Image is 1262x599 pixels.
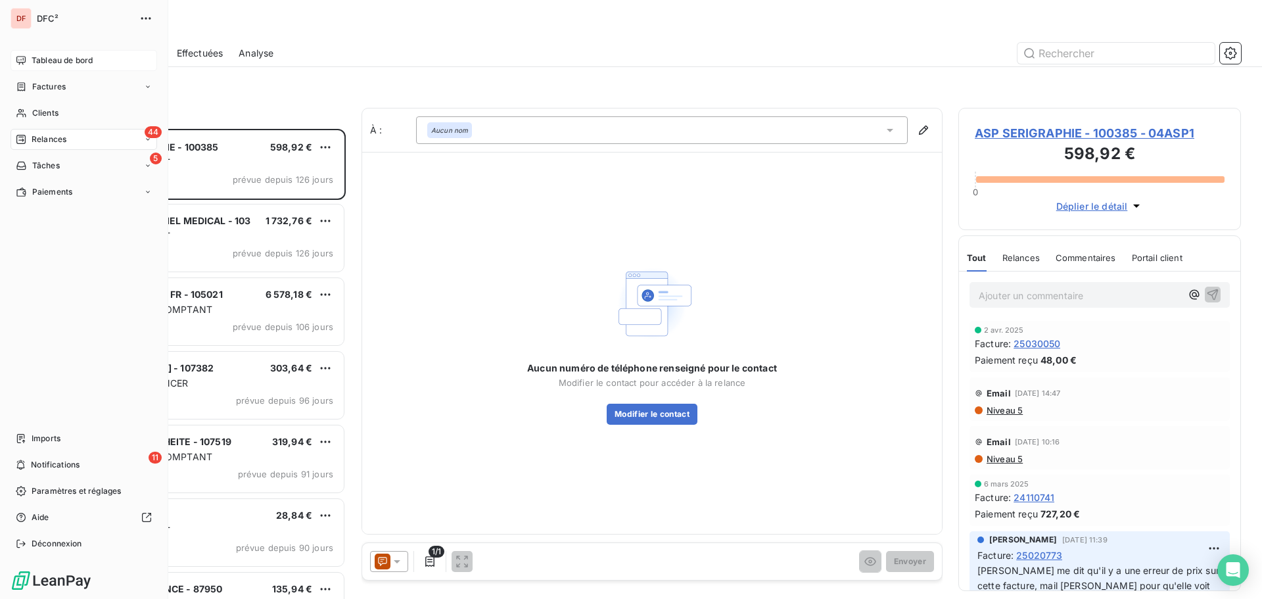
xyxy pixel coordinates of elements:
button: Déplier le détail [1052,199,1148,214]
span: 0 [973,187,978,197]
span: Aucun numéro de téléphone renseigné pour le contact [527,362,777,375]
span: 44 [145,126,162,138]
span: 6 mars 2025 [984,480,1029,488]
span: DFC² [37,13,131,24]
span: Facture : [975,337,1011,350]
span: 11 [149,452,162,464]
span: prévue depuis 91 jours [238,469,333,479]
span: 24110741 [1014,491,1054,504]
span: Aide [32,512,49,523]
span: prévue depuis 126 jours [233,174,333,185]
span: 1 732,76 € [266,215,313,226]
input: Rechercher [1017,43,1215,64]
span: [DATE] 14:47 [1015,389,1061,397]
span: 25030050 [1014,337,1060,350]
span: 2 avr. 2025 [984,326,1024,334]
span: [PERSON_NAME] [989,534,1057,546]
span: Modifier le contact pour accéder à la relance [559,377,746,388]
button: Modifier le contact [607,404,697,425]
span: Facture : [977,548,1014,562]
span: 28,84 € [276,510,312,521]
span: [DATE] 11:39 [1062,536,1108,544]
span: Paiements [32,186,72,198]
span: Déconnexion [32,538,82,550]
span: [DATE] 10:16 [1015,438,1060,446]
em: Aucun nom [431,126,468,135]
span: Email [987,388,1011,398]
span: 319,94 € [272,436,312,447]
span: 48,00 € [1040,353,1077,367]
span: Clients [32,107,58,119]
span: Relances [1002,252,1040,263]
div: Open Intercom Messenger [1217,554,1249,586]
span: 135,94 € [272,583,312,594]
span: prévue depuis 126 jours [233,248,333,258]
span: prévue depuis 96 jours [236,395,333,406]
span: Tâches [32,160,60,172]
span: Notifications [31,459,80,471]
h3: 598,92 € [975,142,1225,168]
label: À : [370,124,416,137]
img: Logo LeanPay [11,570,92,591]
span: Factures [32,81,66,93]
span: 303,64 € [270,362,312,373]
span: Imports [32,433,60,444]
span: Paramètres et réglages [32,485,121,497]
span: Analyse [239,47,273,60]
img: Empty state [610,262,694,346]
span: Tout [967,252,987,263]
span: 25020773 [1016,548,1062,562]
span: Relances [32,133,66,145]
span: Commentaires [1056,252,1116,263]
span: 6 578,18 € [266,289,313,300]
span: Paiement reçu [975,507,1038,521]
span: Email [987,437,1011,447]
span: Facture : [975,491,1011,504]
a: Aide [11,507,157,528]
span: 598,92 € [270,141,312,153]
span: Effectuées [177,47,223,60]
span: 1/1 [429,546,444,558]
span: Déplier le détail [1056,199,1128,213]
div: DF [11,8,32,29]
span: Niveau 5 [985,405,1023,416]
div: grid [63,129,346,599]
button: Envoyer [886,551,934,572]
span: 727,20 € [1040,507,1080,521]
span: Niveau 5 [985,454,1023,464]
span: Tableau de bord [32,55,93,66]
span: ASP SERIGRAPHIE - 100385 - 04ASP1 [975,124,1225,142]
span: MAD & O MATERIEL MEDICAL - 103 [93,215,251,226]
span: 5 [150,153,162,164]
span: prévue depuis 106 jours [233,322,333,332]
span: prévue depuis 90 jours [236,542,333,553]
span: Paiement reçu [975,353,1038,367]
span: Portail client [1132,252,1182,263]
